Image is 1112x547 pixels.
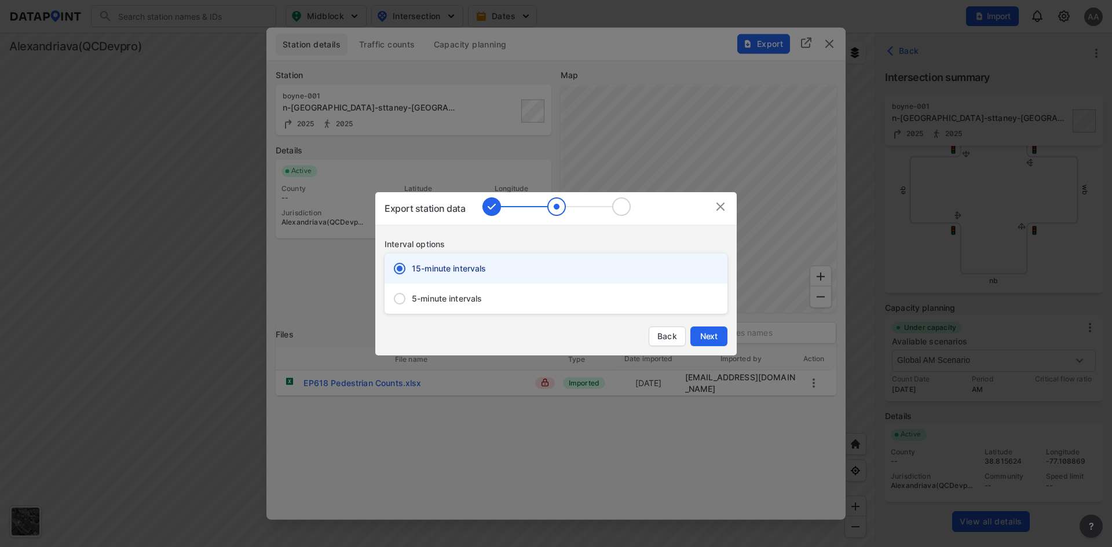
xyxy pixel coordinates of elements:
span: Next [697,331,720,342]
span: Back [656,331,678,342]
img: AXHlEvdr0APnAAAAAElFTkSuQmCC [482,197,631,216]
div: Export station data [385,201,465,215]
span: 15-minute intervals [412,263,487,274]
div: Interval options [385,238,737,250]
img: IvGo9hDFjq0U70AQfCTEoVEAFwAAAAASUVORK5CYII= [714,200,727,214]
span: 5-minute intervals [412,293,482,304]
